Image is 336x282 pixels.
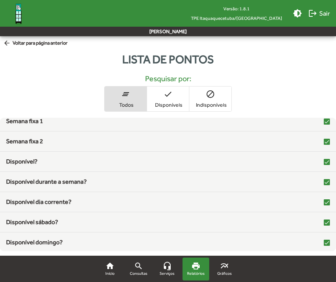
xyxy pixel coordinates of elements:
[220,261,229,271] mat-icon: multiline_chart
[154,258,181,280] a: Serviços
[6,117,43,126] span: Semana fixa 1
[185,13,288,23] span: TPE Itaquaquecetuba/[GEOGRAPHIC_DATA]
[121,90,130,99] mat-icon: clear_all
[189,87,231,111] button: Indisponíveis
[308,6,330,20] span: Sair
[293,9,302,18] mat-icon: brightness_medium
[211,258,238,280] a: Gráficos
[185,4,288,13] div: Versão: 1.8.1
[97,258,123,280] a: Início
[107,101,145,108] span: Todos
[6,177,87,186] span: Disponível durante a semana?
[3,39,68,48] span: Voltar para página anterior
[6,197,71,207] span: Disponível dia corrente?
[6,157,37,166] span: Disponível?
[134,261,143,271] mat-icon: search
[187,271,205,277] span: Relatórios
[191,261,200,271] mat-icon: print
[105,261,115,271] mat-icon: home
[147,87,189,111] button: Disponíveis
[163,261,172,271] mat-icon: headset_mic
[217,271,232,277] span: Gráficos
[105,271,115,277] span: Início
[125,258,152,280] a: Consultas
[105,87,147,111] button: Todos
[308,9,317,18] mat-icon: logout
[6,137,43,146] span: Semana fixa 2
[183,258,209,280] a: Relatórios
[6,238,63,247] span: Disponível domingo?
[6,218,58,227] span: Disponível sábado?
[6,1,31,26] img: Logo
[163,90,173,99] mat-icon: check
[206,90,215,99] mat-icon: block
[160,271,174,277] span: Serviços
[305,6,333,20] button: Sair
[130,271,147,277] span: Consultas
[191,101,229,108] span: Indisponíveis
[149,101,187,108] span: Disponíveis
[3,39,13,48] mat-icon: arrow_back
